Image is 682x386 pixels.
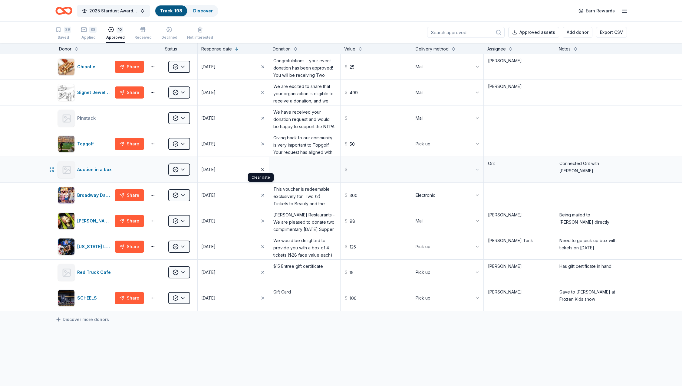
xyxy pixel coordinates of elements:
textarea: $15 Entree gift certificate [270,260,340,284]
button: [DATE] [198,157,269,182]
div: 10 [117,27,123,33]
a: Home [55,4,72,18]
div: Pinstack [77,115,98,122]
img: Image for Topgolf [58,136,74,152]
div: [DATE] [201,89,216,96]
button: Share [115,189,144,201]
div: Saved [55,35,71,40]
button: Image for SCHEELSSCHEELS [58,290,112,307]
span: 2025 Stardust Awards & Gala [89,7,138,15]
button: Image for Perry's Restaurants[PERSON_NAME] Restaurants [58,212,112,229]
textarea: [PERSON_NAME] [484,55,554,79]
div: Response date [201,45,232,53]
div: SCHEELS [77,294,99,302]
textarea: We have received your donation request and would be happy to support the NTPA Starcatchers! Your ... [270,106,340,130]
div: Status [161,43,198,54]
textarea: [PERSON_NAME] Restaurants - We are pleased to donate two complimentary [DATE] Supper Cards (value... [270,209,340,233]
img: Image for Perry's Restaurants [58,213,74,229]
div: Clear date [248,173,274,182]
img: Image for SCHEELS [58,290,74,306]
div: Donation [273,45,291,53]
div: [DATE] [201,294,216,302]
a: Track· 198 [160,8,182,13]
a: Discover more donors [55,316,109,323]
textarea: Being mailed to [PERSON_NAME] directly [556,209,626,233]
div: Received [134,35,152,40]
div: [DATE] [201,192,216,199]
button: Add donor [563,27,592,38]
div: Red Truck Cafe [77,269,113,276]
button: Share [115,241,144,253]
textarea: Giving back to our community is very important to Topgolf. Your request has aligned with our dona... [270,132,340,156]
button: Share [115,86,144,99]
button: [DATE] [198,208,269,234]
button: Image for Texas Legends[US_STATE] Legends [58,238,112,255]
div: Topgolf [77,140,96,148]
textarea: [PERSON_NAME] Tank [484,235,554,259]
a: Discover [193,8,213,13]
div: 88 [89,27,97,33]
textarea: [PERSON_NAME] [484,209,554,233]
a: Earn Rewards [575,5,618,16]
div: Broadway Dallas [77,192,112,199]
textarea: Gift Card [270,286,340,310]
div: 89 [64,27,71,33]
img: Image for Broadway Dallas [58,187,74,203]
div: [PERSON_NAME] Restaurants [77,217,112,225]
img: Image for Chipotle [58,59,74,75]
div: Notes [559,45,571,53]
input: Search approved [427,27,505,38]
button: Declined [161,24,177,43]
div: [DATE] [201,140,216,148]
button: Red Truck Cafe [58,264,156,281]
div: Signet Jewelers [77,89,112,96]
div: Chipotle [77,63,98,70]
textarea: Connected Orit with [PERSON_NAME] [556,157,626,182]
button: Received [134,24,152,43]
button: [DATE] [198,54,269,79]
div: Auction in a box [77,166,114,173]
div: Approved [106,35,125,40]
textarea: Has gift certificate in hand [556,260,626,284]
textarea: This voucher is redeemable exclusively for: Two (2) Tickets to Beauty and the Beast on [DATE] 7:3... [270,183,340,207]
textarea: We are excited to share that your organization is eligible to receive a donation, and we have sel... [270,80,340,105]
img: Image for Signet Jewelers [58,84,74,101]
div: [DATE] [201,166,216,173]
div: [US_STATE] Legends [77,243,112,250]
div: Donor [59,45,71,53]
div: [DATE] [201,269,216,276]
button: Export CSV [596,27,627,38]
button: Share [115,138,144,150]
button: 10Approved [106,24,125,43]
div: Assignee [487,45,506,53]
button: Image for Signet JewelersSignet Jewelers [58,84,112,101]
textarea: Need to go pick up box with tickets on [DATE] [556,235,626,259]
button: [DATE] [198,285,269,311]
div: Applied [81,35,97,40]
button: 89Saved [55,24,71,43]
button: Image for ChipotleChipotle [58,58,112,75]
textarea: Gave to [PERSON_NAME] at Frozen Kids show [556,286,626,310]
button: [DATE] [198,80,269,105]
button: Share [115,292,144,304]
button: [DATE] [198,234,269,259]
img: Image for Texas Legends [58,238,74,255]
div: [DATE] [201,243,216,250]
button: [DATE] [198,183,269,208]
textarea: [PERSON_NAME] [484,286,554,310]
button: Image for Broadway DallasBroadway Dallas [58,187,112,204]
button: Not interested [187,24,213,43]
textarea: Orit [484,157,554,182]
button: Auction in a box [58,161,156,178]
textarea: We would be delighted to provide you with a box of 4 tickets ($28 face value each) to any game of... [270,235,340,259]
div: Not interested [187,35,213,40]
div: [DATE] [201,63,216,70]
div: [DATE] [201,217,216,225]
button: [DATE] [198,131,269,157]
div: Delivery method [416,45,449,53]
button: Track· 198Discover [155,5,218,17]
textarea: [PERSON_NAME] [484,80,554,105]
button: Share [115,215,144,227]
div: Declined [161,35,177,40]
button: Image for TopgolfTopgolf [58,135,112,152]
